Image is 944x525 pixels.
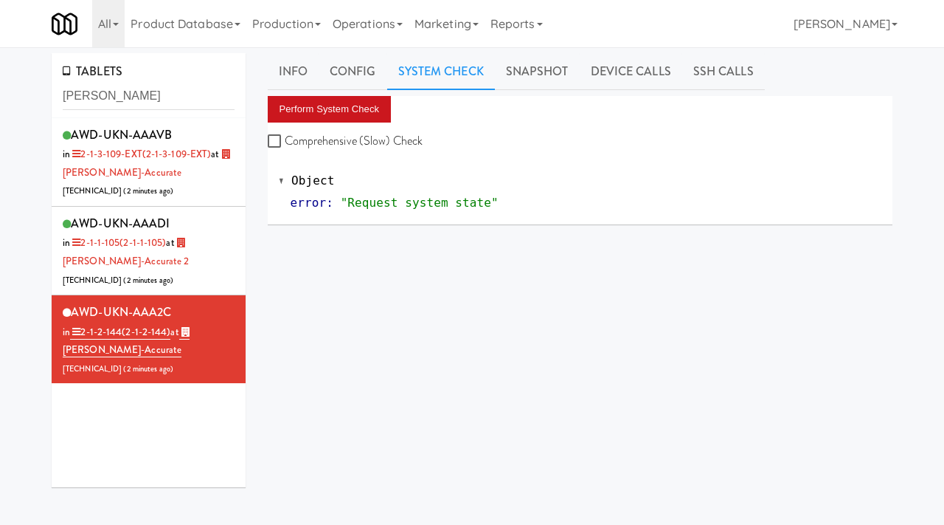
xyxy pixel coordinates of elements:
[291,196,327,210] span: error
[71,303,171,320] span: AWD-UKN-AAA2C
[70,147,211,161] a: 2-1-3-109-EXT(2-1-3-109-EXT)
[52,118,246,207] li: AWD-UKN-AAAVBin 2-1-3-109-EXT(2-1-3-109-EXT)at [PERSON_NAME]-Accurate[TECHNICAL_ID] (2 minutes ago)
[63,147,230,179] span: at
[291,174,334,188] span: Object
[63,363,173,374] span: [TECHNICAL_ID] ( )
[63,83,235,110] input: Search tablets
[63,147,230,179] a: [PERSON_NAME]-Accurate
[63,236,189,268] a: [PERSON_NAME]-Accurate 2
[52,11,77,37] img: Micromart
[119,236,166,250] span: (2-1-1-105)
[268,96,392,123] button: Perform System Check
[71,215,170,232] span: AWD-UKN-AAADI
[268,130,423,152] label: Comprehensive (Slow) Check
[268,136,285,148] input: Comprehensive (Slow) Check
[122,325,170,339] span: (2-1-2-144)
[52,207,246,295] li: AWD-UKN-AAADIin 2-1-1-105(2-1-1-105)at [PERSON_NAME]-Accurate 2[TECHNICAL_ID] (2 minutes ago)
[52,295,246,383] li: AWD-UKN-AAA2Cin 2-1-2-144(2-1-2-144)at [PERSON_NAME]-Accurate[TECHNICAL_ID] (2 minutes ago)
[387,53,495,90] a: System Check
[268,53,319,90] a: Info
[63,147,211,161] span: in
[142,147,212,161] span: (2-1-3-109-EXT)
[127,363,170,374] span: 2 minutes ago
[127,275,170,286] span: 2 minutes ago
[63,275,173,286] span: [TECHNICAL_ID] ( )
[63,236,166,250] span: in
[127,185,170,196] span: 2 minutes ago
[70,236,166,250] a: 2-1-1-105(2-1-1-105)
[70,325,170,340] a: 2-1-2-144(2-1-2-144)
[495,53,580,90] a: Snapshot
[580,53,682,90] a: Device Calls
[326,196,333,210] span: :
[63,325,170,340] span: in
[63,236,189,268] span: at
[341,196,499,210] span: "Request system state"
[63,63,122,80] span: TABLETS
[63,185,173,196] span: [TECHNICAL_ID] ( )
[71,126,172,143] span: AWD-UKN-AAAVB
[319,53,387,90] a: Config
[682,53,765,90] a: SSH Calls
